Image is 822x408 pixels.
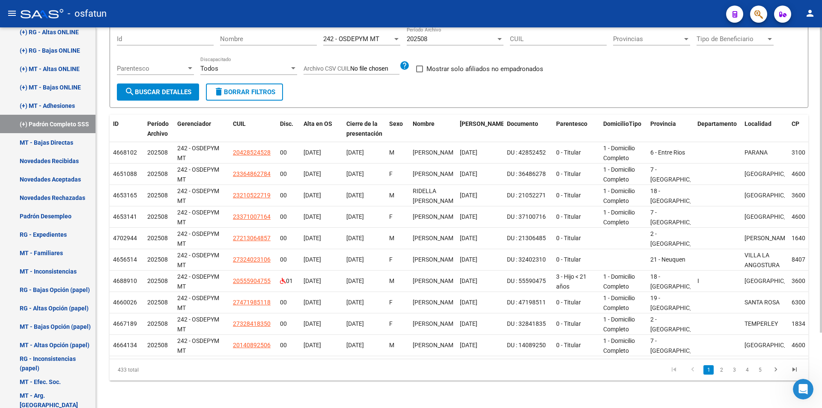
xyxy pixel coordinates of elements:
[413,342,459,348] span: [PERSON_NAME]
[113,213,137,220] span: 4653141
[233,320,271,327] span: 27328418350
[413,256,459,263] span: [PERSON_NAME]
[697,276,738,286] div: I
[280,120,293,127] span: Disc.
[786,365,803,375] a: go to last page
[280,233,297,243] div: 00
[147,320,168,327] span: 202508
[280,191,297,200] div: 00
[117,65,186,72] span: Parentesco
[650,273,708,290] span: 18 - [GEOGRAPHIC_DATA]
[792,212,810,222] div: 4600
[113,192,137,199] span: 4653165
[792,298,810,307] div: 6300
[147,120,169,137] span: Período Archivo
[507,149,546,156] span: DU : 42852452
[147,213,168,220] span: 202508
[280,319,297,329] div: 00
[233,170,271,177] span: 23364862784
[233,213,271,220] span: 23371007164
[407,35,427,43] span: 202508
[745,192,802,199] span: [GEOGRAPHIC_DATA]
[389,277,394,284] span: M
[745,277,802,284] span: [GEOGRAPHIC_DATA]
[741,115,788,143] datatable-header-cell: Localidad
[389,213,393,220] span: F
[389,235,394,241] span: M
[304,120,332,127] span: Alta en OS
[715,363,728,377] li: page 2
[650,230,708,247] span: 2 - [GEOGRAPHIC_DATA]
[304,65,350,72] span: Archivo CSV CUIL
[647,115,694,143] datatable-header-cell: Provincia
[650,256,685,263] span: 21 - Neuquen
[650,166,708,183] span: 7 - [GEOGRAPHIC_DATA]
[346,235,364,241] span: [DATE]
[346,277,364,284] span: [DATE]
[460,320,477,327] span: [DATE]
[741,363,753,377] li: page 4
[745,170,802,177] span: [GEOGRAPHIC_DATA]
[788,115,814,143] datatable-header-cell: CP
[346,299,364,306] span: [DATE]
[233,299,271,306] span: 27471985118
[300,115,343,143] datatable-header-cell: Alta en OS
[177,252,219,268] span: 242 - OSDEPYM MT
[233,256,271,263] span: 27324023106
[603,273,635,290] span: 1 - Domicilio Completo
[177,273,219,290] span: 242 - OSDEPYM MT
[556,320,581,327] span: 0 - Titular
[603,145,635,161] span: 1 - Domicilio Completo
[792,319,810,329] div: 1834
[7,8,17,18] mat-icon: menu
[177,188,219,204] span: 242 - OSDEPYM MT
[346,320,364,327] span: [DATE]
[460,256,477,263] span: [DATE]
[650,188,708,204] span: 18 - [GEOGRAPHIC_DATA]
[697,35,766,43] span: Tipo de Beneficiario
[556,192,581,199] span: 0 - Titular
[343,115,386,143] datatable-header-cell: Cierre de la presentación
[113,277,137,284] span: 4688910
[745,342,802,348] span: [GEOGRAPHIC_DATA]
[460,149,477,156] span: [DATE]
[666,365,682,375] a: go to first page
[110,115,144,143] datatable-header-cell: ID
[413,170,459,177] span: [PERSON_NAME]
[650,120,676,127] span: Provincia
[650,149,685,156] span: 6 - Entre Rios
[413,299,459,306] span: [PERSON_NAME]
[346,192,364,199] span: [DATE]
[600,115,647,143] datatable-header-cell: DomicilioTipo
[147,149,168,156] span: 202508
[200,65,218,72] span: Todos
[685,365,701,375] a: go to previous page
[413,149,459,156] span: [PERSON_NAME]
[792,233,810,243] div: 1640
[113,342,137,348] span: 4664134
[728,363,741,377] li: page 3
[177,166,219,183] span: 242 - OSDEPYM MT
[753,363,766,377] li: page 5
[507,120,538,127] span: Documento
[792,255,810,265] div: 8407
[460,235,477,241] span: [DATE]
[603,337,635,354] span: 1 - Domicilio Completo
[507,213,546,220] span: DU : 37100716
[147,235,168,241] span: 202508
[113,120,119,127] span: ID
[350,65,399,73] input: Archivo CSV CUIL
[304,192,321,199] span: [DATE]
[147,299,168,306] span: 202508
[233,342,271,348] span: 20140892506
[507,342,546,348] span: DU : 14089250
[603,166,635,183] span: 1 - Domicilio Completo
[650,209,708,226] span: 7 - [GEOGRAPHIC_DATA]
[389,256,393,263] span: F
[346,256,364,263] span: [DATE]
[233,235,271,241] span: 27213064857
[413,320,459,327] span: [PERSON_NAME]
[745,120,771,127] span: Localidad
[280,169,297,179] div: 00
[413,120,435,127] span: Nombre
